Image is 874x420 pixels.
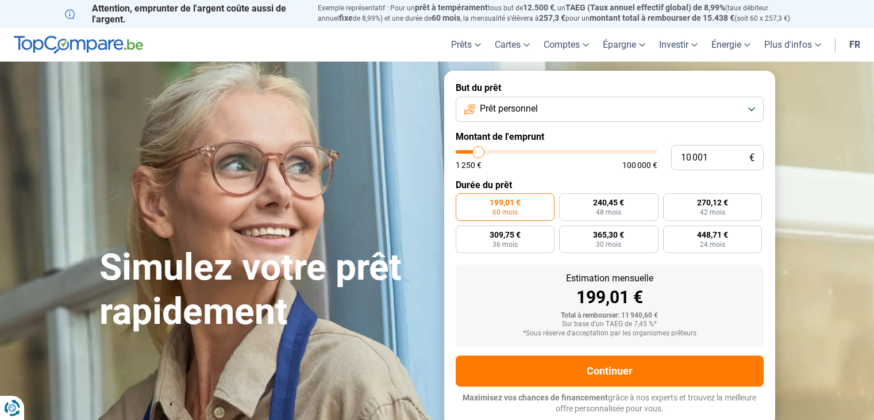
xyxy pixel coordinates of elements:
[14,36,143,54] img: TopCompare
[492,209,518,216] span: 60 mois
[432,13,460,22] span: 60 mois
[318,3,810,24] p: Exemple représentatif : Pour un tous but de , un (taux débiteur annuel de 8,99%) et une durée de ...
[465,320,754,329] div: Sur base d'un TAEG de 7,45 %*
[456,131,764,142] label: Montant de l'emprunt
[465,312,754,320] div: Total à rembourser: 11 940,60 €
[415,3,488,12] span: prêt à tempérament
[465,330,754,338] div: *Sous réserve d'acceptation par les organismes prêteurs
[590,13,734,22] span: montant total à rembourser de 15.438 €
[704,28,757,62] a: Énergie
[490,198,521,207] span: 199,01 €
[480,102,538,115] span: Prêt personnel
[465,274,754,283] div: Estimation mensuelle
[465,289,754,306] div: 199,01 €
[652,28,704,62] a: Investir
[596,241,621,248] span: 30 mois
[700,209,725,216] span: 42 mois
[596,28,652,62] a: Épargne
[65,3,304,25] p: Attention, emprunter de l'argent coûte aussi de l'argent.
[697,198,728,207] span: 270,12 €
[456,180,764,190] label: Durée du prêt
[99,246,430,334] h1: Simulez votre prêt rapidement
[842,28,867,62] a: fr
[593,231,624,239] span: 365,30 €
[523,3,555,12] span: 12.500 €
[622,161,657,169] span: 100 000 €
[700,241,725,248] span: 24 mois
[456,161,482,169] span: 1 250 €
[490,231,521,239] span: 309,75 €
[492,241,518,248] span: 36 mois
[749,153,754,163] span: €
[456,356,764,387] button: Continuer
[565,3,725,12] span: TAEG (Taux annuel effectif global) de 8,99%
[339,13,353,22] span: fixe
[488,28,537,62] a: Cartes
[539,13,565,22] span: 257,3 €
[537,28,596,62] a: Comptes
[456,392,764,415] p: grâce à nos experts et trouvez la meilleure offre personnalisée pour vous.
[444,28,488,62] a: Prêts
[757,28,828,62] a: Plus d'infos
[456,97,764,122] button: Prêt personnel
[463,393,608,402] span: Maximisez vos chances de financement
[593,198,624,207] span: 240,45 €
[456,82,764,93] label: But du prêt
[596,209,621,216] span: 48 mois
[697,231,728,239] span: 448,71 €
